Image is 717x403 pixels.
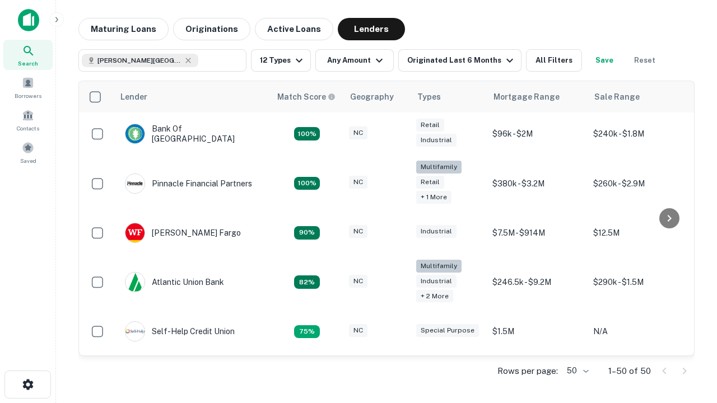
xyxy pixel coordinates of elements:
th: Mortgage Range [487,81,588,113]
div: Multifamily [416,260,462,273]
p: 1–50 of 50 [608,364,651,378]
td: $7.5M - $914M [487,212,588,254]
a: Saved [3,137,53,167]
button: Save your search to get updates of matches that match your search criteria. [586,49,622,72]
div: Types [417,90,441,104]
div: Retail [416,176,444,189]
td: $12.5M [588,212,688,254]
img: picture [125,124,145,143]
td: N/A [588,310,688,353]
div: Retail [416,119,444,132]
a: Search [3,40,53,70]
th: Capitalize uses an advanced AI algorithm to match your search with the best lender. The match sco... [271,81,343,113]
button: Active Loans [255,18,333,40]
div: 50 [562,363,590,379]
img: picture [125,273,145,292]
a: Contacts [3,105,53,135]
div: Atlantic Union Bank [125,272,224,292]
th: Sale Range [588,81,688,113]
td: $1.5M [487,310,588,353]
button: Lenders [338,18,405,40]
button: All Filters [526,49,582,72]
td: $240k - $1.8M [588,113,688,155]
td: $260k - $2.9M [588,155,688,212]
button: Originated Last 6 Months [398,49,522,72]
img: picture [125,223,145,242]
p: Rows per page: [497,364,558,378]
div: Matching Properties: 14, hasApolloMatch: undefined [294,127,320,140]
div: NC [349,225,367,238]
img: picture [125,174,145,193]
button: 12 Types [251,49,311,72]
span: [PERSON_NAME][GEOGRAPHIC_DATA], [GEOGRAPHIC_DATA] [97,55,181,65]
div: + 2 more [416,290,453,303]
td: $380k - $3.2M [487,155,588,212]
button: Originations [173,18,250,40]
div: Mortgage Range [493,90,560,104]
div: Industrial [416,225,457,238]
a: Borrowers [3,72,53,102]
th: Geography [343,81,411,113]
div: [PERSON_NAME] Fargo [125,223,241,243]
div: Special Purpose [416,324,479,337]
div: Matching Properties: 11, hasApolloMatch: undefined [294,275,320,289]
span: Search [18,59,38,68]
div: Multifamily [416,161,462,174]
th: Types [411,81,487,113]
div: Capitalize uses an advanced AI algorithm to match your search with the best lender. The match sco... [277,91,336,103]
td: $96k - $2M [487,113,588,155]
div: Self-help Credit Union [125,321,235,341]
div: NC [349,126,367,139]
div: + 1 more [416,191,451,204]
div: Industrial [416,275,457,288]
td: $290k - $1.5M [588,254,688,311]
span: Saved [20,156,36,165]
span: Borrowers [15,91,41,100]
div: Lender [120,90,147,104]
div: Industrial [416,134,457,147]
div: Sale Range [594,90,640,104]
div: Geography [350,90,394,104]
div: NC [349,275,367,288]
div: Pinnacle Financial Partners [125,174,252,194]
button: Any Amount [315,49,394,72]
img: capitalize-icon.png [18,9,39,31]
div: NC [349,176,367,189]
div: Matching Properties: 12, hasApolloMatch: undefined [294,226,320,240]
button: Reset [627,49,663,72]
td: $246.5k - $9.2M [487,254,588,311]
div: Matching Properties: 24, hasApolloMatch: undefined [294,177,320,190]
h6: Match Score [277,91,333,103]
div: NC [349,324,367,337]
img: picture [125,322,145,341]
div: Matching Properties: 10, hasApolloMatch: undefined [294,325,320,339]
button: Maturing Loans [78,18,169,40]
div: Originated Last 6 Months [407,54,516,67]
iframe: Chat Widget [661,278,717,331]
div: Bank Of [GEOGRAPHIC_DATA] [125,124,259,144]
th: Lender [114,81,271,113]
span: Contacts [17,124,39,133]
